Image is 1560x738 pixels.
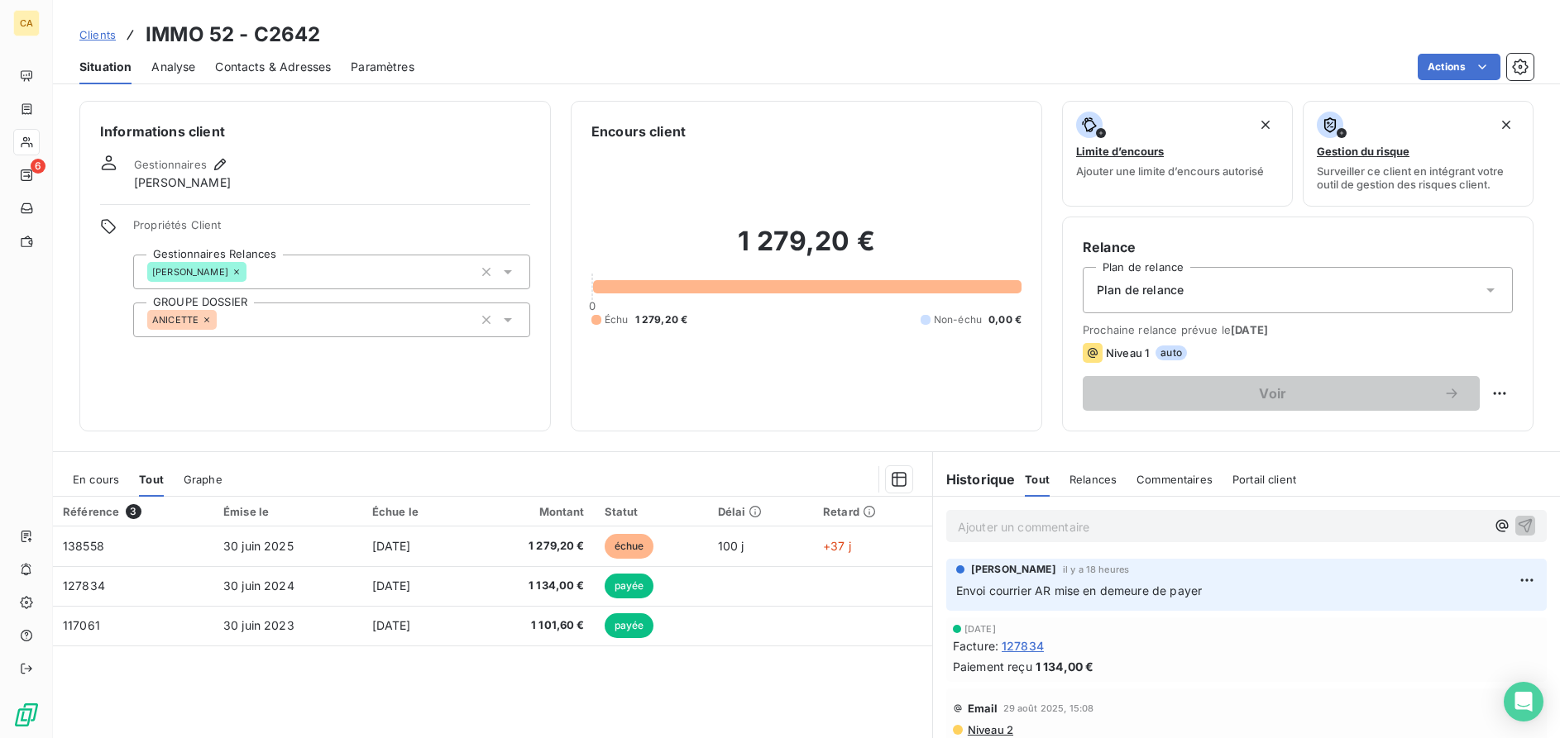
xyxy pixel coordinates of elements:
[79,26,116,43] a: Clients
[1070,473,1117,486] span: Relances
[151,59,195,75] span: Analyse
[988,312,1022,327] span: 0,00 €
[718,505,803,518] div: Délai
[372,505,461,518] div: Échue le
[1002,637,1044,655] span: 127834
[1063,564,1129,574] span: il y a 18 heures
[1083,237,1513,257] h6: Relance
[605,312,629,327] span: Échu
[126,504,141,519] span: 3
[823,539,851,553] span: +37 j
[372,578,411,593] span: [DATE]
[152,267,228,277] span: [PERSON_NAME]
[223,578,294,593] span: 30 juin 2024
[605,574,654,598] span: payée
[1231,323,1268,336] span: [DATE]
[1083,323,1513,336] span: Prochaine relance prévue le
[1083,376,1480,411] button: Voir
[1103,387,1443,400] span: Voir
[933,469,1016,489] h6: Historique
[934,312,982,327] span: Non-échu
[481,538,585,555] span: 1 279,20 €
[372,618,411,632] span: [DATE]
[953,637,998,655] span: Facture :
[956,583,1202,598] span: Envoi courrier AR mise en demeure de payer
[1504,682,1543,721] div: Open Intercom Messenger
[481,617,585,634] span: 1 101,60 €
[223,505,352,518] div: Émise le
[217,312,230,327] input: Ajouter une valeur
[589,299,596,312] span: 0
[966,723,1013,736] span: Niveau 2
[100,121,530,141] h6: Informations client
[184,473,223,486] span: Graphe
[964,624,996,634] span: [DATE]
[1317,164,1519,191] span: Surveiller ce client en intégrant votre outil de gestion des risques client.
[63,504,203,519] div: Référence
[1062,101,1293,207] button: Limite d’encoursAjouter une limite d’encours autorisé
[481,578,585,594] span: 1 134,00 €
[718,539,744,553] span: 100 j
[1025,473,1050,486] span: Tout
[1232,473,1296,486] span: Portail client
[1097,282,1184,298] span: Plan de relance
[1003,703,1094,713] span: 29 août 2025, 15:08
[605,534,654,559] span: échue
[73,473,119,486] span: En cours
[134,158,207,171] span: Gestionnaires
[79,59,132,75] span: Situation
[1137,473,1213,486] span: Commentaires
[63,539,104,553] span: 138558
[591,121,686,141] h6: Encours client
[971,562,1056,577] span: [PERSON_NAME]
[1317,145,1409,158] span: Gestion du risque
[481,505,585,518] div: Montant
[1036,658,1094,675] span: 1 134,00 €
[1076,145,1164,158] span: Limite d’encours
[1303,101,1534,207] button: Gestion du risqueSurveiller ce client en intégrant votre outil de gestion des risques client.
[146,20,320,50] h3: IMMO 52 - C2642
[223,618,294,632] span: 30 juin 2023
[63,578,105,593] span: 127834
[152,315,199,325] span: ANICETTE
[1418,54,1500,80] button: Actions
[133,218,530,241] span: Propriétés Client
[79,28,116,41] span: Clients
[605,613,654,638] span: payée
[605,505,698,518] div: Statut
[1106,346,1149,359] span: Niveau 1
[635,312,688,327] span: 1 279,20 €
[823,505,922,518] div: Retard
[968,702,998,715] span: Email
[13,702,40,728] img: Logo LeanPay
[134,174,231,191] span: [PERSON_NAME]
[139,473,164,486] span: Tout
[591,225,1022,274] h2: 1 279,20 €
[372,539,411,553] span: [DATE]
[223,539,294,553] span: 30 juin 2025
[31,159,45,174] span: 6
[953,658,1032,675] span: Paiement reçu
[13,10,40,36] div: CA
[1076,164,1264,178] span: Ajouter une limite d’encours autorisé
[63,618,100,632] span: 117061
[351,59,414,75] span: Paramètres
[246,264,260,279] input: Ajouter une valeur
[1156,345,1187,360] span: auto
[215,59,331,75] span: Contacts & Adresses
